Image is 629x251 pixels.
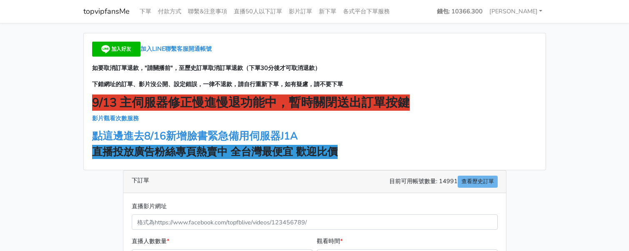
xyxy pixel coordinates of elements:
[340,3,393,20] a: 各式平台下單服務
[434,3,486,20] a: 錢包: 10366.300
[231,3,286,20] a: 直播50人以下訂單
[132,236,169,246] label: 直播人數數量
[486,3,546,20] a: [PERSON_NAME]
[132,214,498,230] input: 格式為https://www.facebook.com/topfblive/videos/123456789/
[92,45,212,53] a: 加入LINE聯繫客服開通帳號
[92,64,321,72] strong: 如要取消訂單退款，"請關播前"，至歷史訂單取消訂單退款（下單30分後才可取消退款）
[155,3,185,20] a: 付款方式
[286,3,316,20] a: 影片訂單
[389,176,498,188] span: 目前可用帳號數量: 14991
[92,80,343,88] strong: 下錯網址的訂單、影片沒公開、設定錯誤，一律不退款，請自行重新下單，如有疑慮，請不要下單
[136,3,155,20] a: 下單
[316,3,340,20] a: 新下單
[185,3,231,20] a: 聯繫&注意事項
[132,201,167,211] label: 直播影片網址
[458,176,498,188] a: 查看歷史訂單
[92,94,410,111] strong: 9/13 主伺服器修正慢進慢退功能中，暫時關閉送出訂單按鍵
[123,171,506,193] div: 下訂單
[83,3,130,20] a: topvipfansMe
[92,145,338,159] strong: 直播投放廣告粉絲專頁熱賣中 全台灣最便宜 歡迎比價
[92,129,298,143] a: 點這邊進去8/16新增臉書緊急備用伺服器J1A
[92,114,139,122] a: 影片觀看次數服務
[92,42,140,57] img: 加入好友
[317,236,343,246] label: 觀看時間
[437,7,483,15] strong: 錢包: 10366.300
